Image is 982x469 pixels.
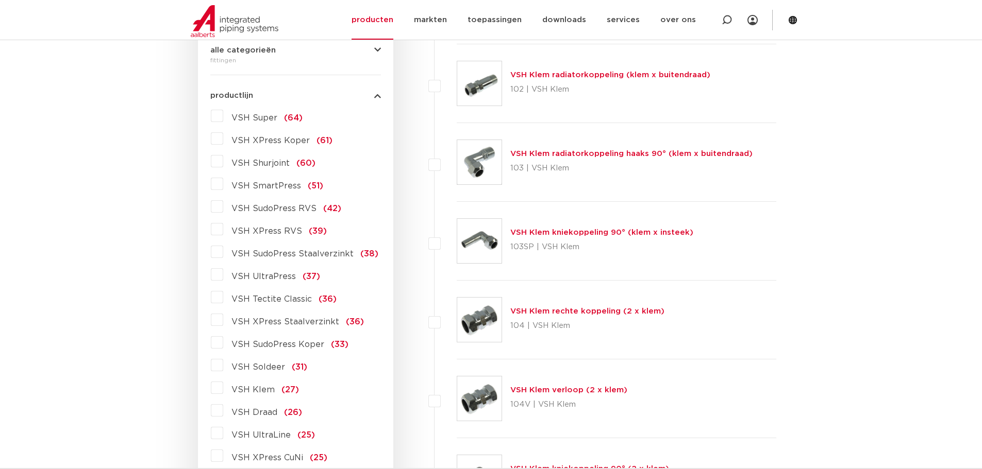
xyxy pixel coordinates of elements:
[231,204,317,213] span: VSH SudoPress RVS
[231,340,324,349] span: VSH SudoPress Koper
[510,160,753,177] p: 103 | VSH Klem
[210,46,381,54] button: alle categorieën
[457,61,502,106] img: Thumbnail for VSH Klem radiatorkoppeling (klem x buitendraad)
[210,54,381,66] div: fittingen
[747,9,758,31] div: my IPS
[510,229,693,236] a: VSH Klem kniekoppeling 90° (klem x insteek)
[346,318,364,326] span: (36)
[284,408,302,416] span: (26)
[510,386,627,394] a: VSH Klem verloop (2 x klem)
[297,431,315,439] span: (25)
[292,363,307,371] span: (31)
[231,408,277,416] span: VSH Draad
[457,219,502,263] img: Thumbnail for VSH Klem kniekoppeling 90° (klem x insteek)
[510,81,710,98] p: 102 | VSH Klem
[510,71,710,79] a: VSH Klem radiatorkoppeling (klem x buitendraad)
[231,136,310,145] span: VSH XPress Koper
[231,114,277,122] span: VSH Super
[331,340,348,349] span: (33)
[210,92,381,99] button: productlijn
[319,295,337,303] span: (36)
[308,182,323,190] span: (51)
[360,250,378,258] span: (38)
[231,318,339,326] span: VSH XPress Staalverzinkt
[510,307,664,315] a: VSH Klem rechte koppeling (2 x klem)
[323,204,341,213] span: (42)
[457,298,502,342] img: Thumbnail for VSH Klem rechte koppeling (2 x klem)
[510,150,753,158] a: VSH Klem radiatorkoppeling haaks 90° (klem x buitendraad)
[231,454,303,462] span: VSH XPress CuNi
[210,92,253,99] span: productlijn
[510,318,664,334] p: 104 | VSH Klem
[309,227,327,235] span: (39)
[210,46,276,54] span: alle categorieën
[510,396,627,413] p: 104V | VSH Klem
[231,182,301,190] span: VSH SmartPress
[284,114,303,122] span: (64)
[510,239,693,255] p: 103SP | VSH Klem
[317,136,332,145] span: (61)
[296,159,315,167] span: (60)
[231,363,285,371] span: VSH Soldeer
[231,159,290,167] span: VSH Shurjoint
[457,376,502,421] img: Thumbnail for VSH Klem verloop (2 x klem)
[231,250,354,258] span: VSH SudoPress Staalverzinkt
[231,272,296,281] span: VSH UltraPress
[457,140,502,184] img: Thumbnail for VSH Klem radiatorkoppeling haaks 90° (klem x buitendraad)
[303,272,320,281] span: (37)
[310,454,327,462] span: (25)
[231,227,302,235] span: VSH XPress RVS
[231,431,291,439] span: VSH UltraLine
[231,295,312,303] span: VSH Tectite Classic
[231,386,275,394] span: VSH Klem
[281,386,299,394] span: (27)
